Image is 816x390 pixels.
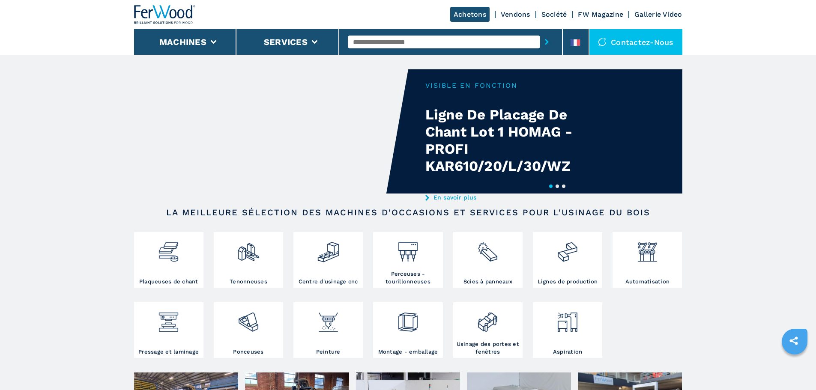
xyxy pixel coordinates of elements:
[214,302,283,358] a: Ponceuses
[157,304,180,333] img: pressa-strettoia.png
[317,304,340,333] img: verniciatura_1.png
[316,348,341,356] h3: Peinture
[783,330,804,351] a: sharethis
[293,232,363,288] a: Centre d'usinage cnc
[540,32,553,52] button: submit-button
[501,10,530,18] a: Vendons
[634,10,682,18] a: Gallerie Video
[264,37,308,47] button: Services
[578,10,623,18] a: FW Magazine
[589,29,682,55] div: Contactez-nous
[378,348,438,356] h3: Montage - emballage
[425,194,593,201] a: En savoir plus
[293,302,363,358] a: Peinture
[134,69,408,194] video: Your browser does not support the video tag.
[134,232,203,288] a: Plaqueuses de chant
[476,304,499,333] img: lavorazione_porte_finestre_2.png
[134,5,196,24] img: Ferwood
[375,270,440,286] h3: Perceuses - tourillonneuses
[556,234,579,263] img: linee_di_produzione_2.png
[598,38,607,46] img: Contactez-nous
[450,7,490,22] a: Achetons
[463,278,512,286] h3: Scies à panneaux
[553,348,583,356] h3: Aspiration
[476,234,499,263] img: sezionatrici_2.png
[562,185,565,188] button: 3
[538,278,598,286] h3: Lignes de production
[138,348,199,356] h3: Pressage et laminage
[214,232,283,288] a: Tenonneuses
[533,302,602,358] a: Aspiration
[237,234,260,263] img: squadratrici_2.png
[636,234,659,263] img: automazione.png
[233,348,263,356] h3: Ponceuses
[397,304,419,333] img: montaggio_imballaggio_2.png
[159,37,206,47] button: Machines
[299,278,358,286] h3: Centre d'usinage cnc
[373,232,442,288] a: Perceuses - tourillonneuses
[541,10,567,18] a: Société
[613,232,682,288] a: Automatisation
[139,278,198,286] h3: Plaqueuses de chant
[373,302,442,358] a: Montage - emballage
[230,278,267,286] h3: Tenonneuses
[549,185,553,188] button: 1
[237,304,260,333] img: levigatrici_2.png
[556,304,579,333] img: aspirazione_1.png
[455,340,520,356] h3: Usinage des portes et fenêtres
[533,232,602,288] a: Lignes de production
[161,207,655,217] h2: LA MEILLEURE SÉLECTION DES MACHINES D'OCCASIONS ET SERVICES POUR L'USINAGE DU BOIS
[397,234,419,263] img: foratrici_inseritrici_2.png
[625,278,670,286] h3: Automatisation
[453,302,523,358] a: Usinage des portes et fenêtres
[317,234,340,263] img: centro_di_lavoro_cnc_2.png
[157,234,180,263] img: bordatrici_1.png
[134,302,203,358] a: Pressage et laminage
[556,185,559,188] button: 2
[453,232,523,288] a: Scies à panneaux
